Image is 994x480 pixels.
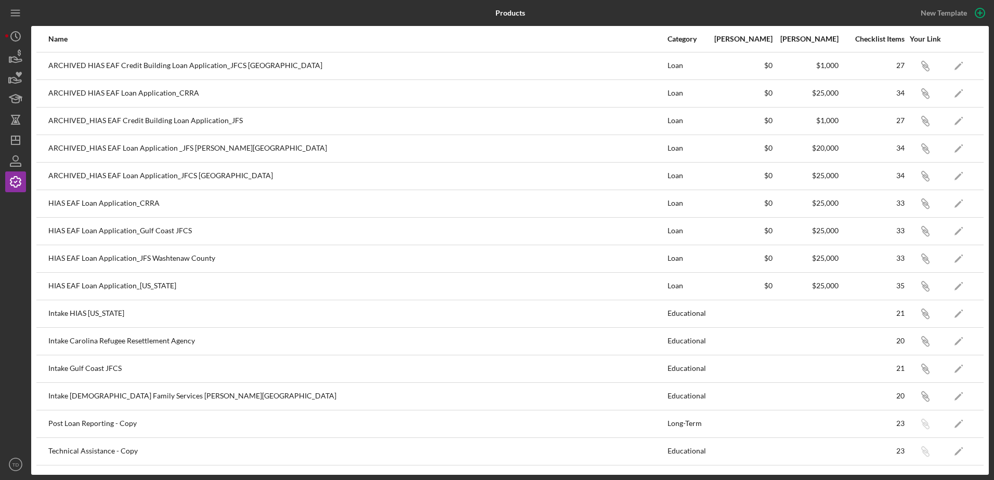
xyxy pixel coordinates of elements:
[668,191,707,217] div: Loan
[668,383,707,409] div: Educational
[668,81,707,106] div: Loan
[668,163,707,189] div: Loan
[774,171,839,180] div: $25,000
[48,301,666,327] div: Intake HIAS [US_STATE]
[12,462,19,468] text: TD
[668,411,707,437] div: Long-Term
[668,246,707,272] div: Loan
[48,383,666,409] div: Intake [DEMOGRAPHIC_DATA] Family Services [PERSON_NAME][GEOGRAPHIC_DATA]
[840,254,905,262] div: 33
[840,89,905,97] div: 34
[840,392,905,400] div: 20
[48,411,666,437] div: Post Loan Reporting - Copy
[840,282,905,290] div: 35
[668,53,707,79] div: Loan
[774,61,839,70] div: $1,000
[668,273,707,299] div: Loan
[5,454,26,475] button: TD
[48,218,666,244] div: HIAS EAF Loan Application_Gulf Coast JFCS
[774,144,839,152] div: $20,000
[48,108,666,134] div: ARCHIVED_HIAS EAF Credit Building Loan Application_JFS
[708,171,773,180] div: $0
[708,282,773,290] div: $0
[840,116,905,125] div: 27
[840,171,905,180] div: 34
[774,254,839,262] div: $25,000
[708,89,773,97] div: $0
[48,53,666,79] div: ARCHIVED HIAS EAF Credit Building Loan Application_JFCS [GEOGRAPHIC_DATA]
[840,309,905,317] div: 21
[48,328,666,354] div: Intake Carolina Refugee Resettlement Agency
[708,116,773,125] div: $0
[774,89,839,97] div: $25,000
[48,163,666,189] div: ARCHIVED_HIAS EAF Loan Application_JFCS [GEOGRAPHIC_DATA]
[774,116,839,125] div: $1,000
[840,364,905,372] div: 21
[774,35,839,43] div: [PERSON_NAME]
[48,246,666,272] div: HIAS EAF Loan Application_JFS Washtenaw County
[774,282,839,290] div: $25,000
[914,5,989,21] button: New Template
[840,419,905,428] div: 23
[48,273,666,299] div: HIAS EAF Loan Application_[US_STATE]
[668,438,707,464] div: Educational
[708,254,773,262] div: $0
[668,301,707,327] div: Educational
[668,218,707,244] div: Loan
[708,226,773,235] div: $0
[48,81,666,106] div: ARCHIVED HIAS EAF Loan Application_CRRA
[840,35,905,43] div: Checklist Items
[668,328,707,354] div: Educational
[774,226,839,235] div: $25,000
[48,191,666,217] div: HIAS EAF Loan Application_CRRA
[48,136,666,162] div: ARCHIVED_HIAS EAF Loan Application _JFS [PERSON_NAME][GEOGRAPHIC_DATA]
[906,35,945,43] div: Your Link
[840,199,905,207] div: 33
[668,35,707,43] div: Category
[48,35,666,43] div: Name
[840,337,905,345] div: 20
[840,61,905,70] div: 27
[774,199,839,207] div: $25,000
[840,447,905,455] div: 23
[708,144,773,152] div: $0
[708,61,773,70] div: $0
[668,108,707,134] div: Loan
[708,35,773,43] div: [PERSON_NAME]
[840,144,905,152] div: 34
[668,356,707,382] div: Educational
[48,438,666,464] div: Technical Assistance - Copy
[495,9,525,17] b: Products
[668,136,707,162] div: Loan
[921,5,967,21] div: New Template
[840,226,905,235] div: 33
[48,356,666,382] div: Intake Gulf Coast JFCS
[708,199,773,207] div: $0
